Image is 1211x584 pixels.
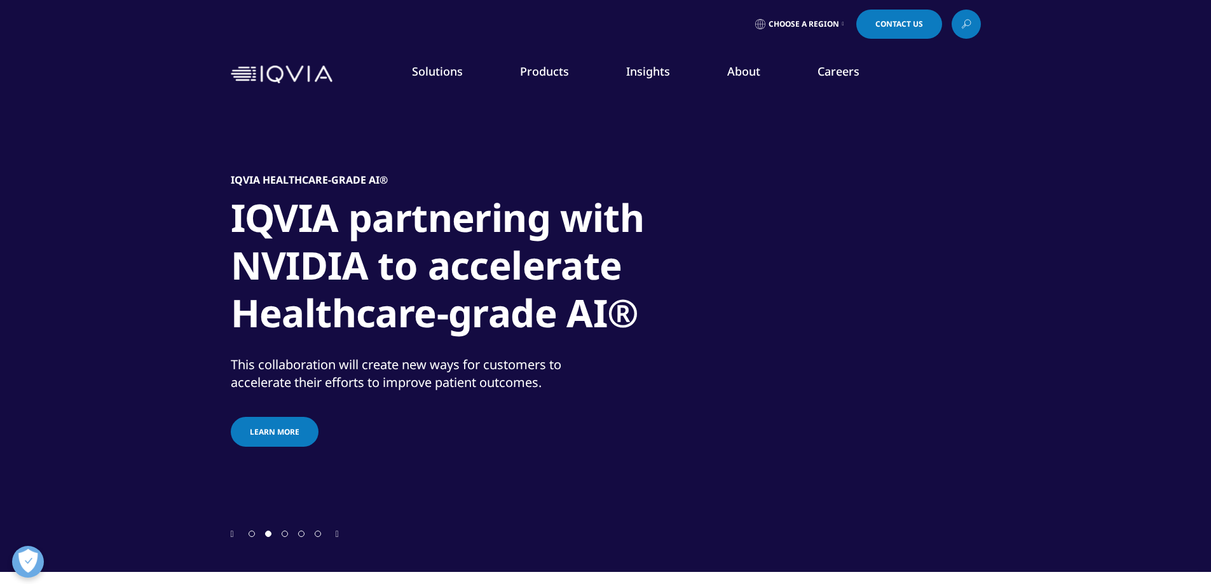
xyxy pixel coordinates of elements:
h5: IQVIA Healthcare-grade AI® [231,173,388,186]
img: IQVIA Healthcare Information Technology and Pharma Clinical Research Company [231,65,332,84]
div: Next slide [336,527,339,540]
span: Go to slide 3 [282,531,288,537]
span: Go to slide 5 [315,531,321,537]
nav: Primary [338,44,981,104]
span: Choose a Region [769,19,839,29]
a: Learn more [231,417,318,447]
h1: IQVIA partnering with NVIDIA to accelerate Healthcare-grade AI® [231,194,708,344]
div: This collaboration will create new ways for customers to accelerate their efforts to improve pati... [231,356,603,391]
span: Go to slide 2 [265,531,271,537]
a: About [727,64,760,79]
span: Go to slide 1 [249,531,255,537]
a: Contact Us [856,10,942,39]
a: Solutions [412,64,463,79]
a: Careers [818,64,859,79]
span: Learn more [250,426,299,437]
span: Contact Us [875,20,923,28]
span: Go to slide 4 [298,531,304,537]
button: 개방형 기본 설정 [12,546,44,578]
div: 2 / 5 [231,95,981,527]
div: Previous slide [231,527,234,540]
a: Insights [626,64,670,79]
a: Products [520,64,569,79]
